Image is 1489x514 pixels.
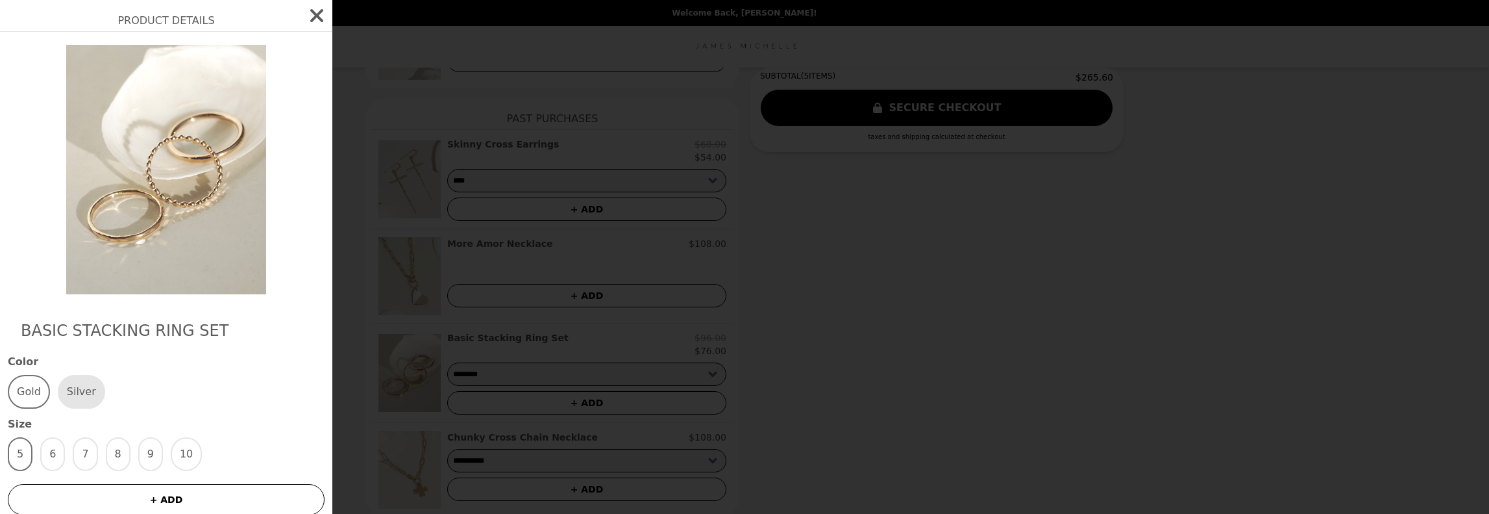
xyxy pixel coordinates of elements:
button: 5 [8,437,32,471]
img: Gold / 5 [47,45,285,294]
button: 6 [40,437,65,471]
span: Size [8,417,325,432]
button: 7 [73,437,97,471]
h2: Basic Stacking Ring Set [21,320,312,341]
button: 10 [171,437,202,471]
button: Gold [8,375,50,409]
span: Color [8,354,325,370]
button: 8 [106,437,130,471]
button: 9 [138,437,163,471]
button: Silver [58,375,105,409]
